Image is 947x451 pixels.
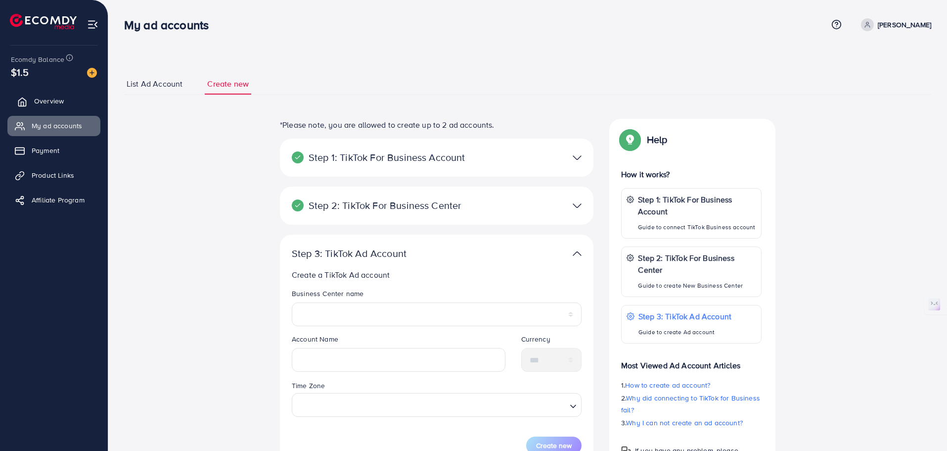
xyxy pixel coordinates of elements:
img: menu [87,19,98,30]
span: Create new [536,441,572,451]
h3: My ad accounts [124,18,217,32]
iframe: Chat [905,406,940,444]
span: Why I can not create an ad account? [626,418,743,428]
span: Product Links [32,170,74,180]
span: Why did connecting to TikTok for Business fail? [621,393,760,415]
img: image [87,68,97,78]
span: Overview [34,96,64,106]
span: Ecomdy Balance [11,54,64,64]
img: TikTok partner [573,247,582,261]
img: TikTok partner [573,199,582,213]
p: Step 2: TikTok For Business Center [292,200,480,211]
p: *Please note, you are allowed to create up to 2 ad accounts. [280,119,593,131]
span: My ad accounts [32,121,82,131]
a: [PERSON_NAME] [857,18,931,31]
p: Step 3: TikTok Ad Account [292,248,480,259]
span: Payment [32,146,59,155]
p: Step 3: TikTok Ad Account [638,310,731,322]
p: 3. [621,417,762,429]
p: Most Viewed Ad Account Articles [621,351,762,371]
label: Time Zone [292,381,325,391]
span: $1.5 [11,65,29,79]
a: Affiliate Program [7,190,100,210]
legend: Currency [521,334,582,348]
p: How it works? [621,168,762,180]
p: Step 1: TikTok For Business Account [638,194,756,217]
p: 1. [621,379,762,391]
a: Overview [7,91,100,111]
a: Product Links [7,165,100,185]
p: Guide to create New Business Center [638,280,756,292]
a: My ad accounts [7,116,100,136]
p: Step 2: TikTok For Business Center [638,252,756,276]
a: Payment [7,141,100,160]
p: Help [647,134,668,146]
div: Search for option [292,393,582,417]
p: 2. [621,392,762,416]
img: logo [10,14,77,29]
span: Create new [207,78,249,90]
span: Affiliate Program [32,195,85,205]
span: How to create ad account? [625,380,710,390]
p: Step 1: TikTok For Business Account [292,151,480,163]
p: Create a TikTok Ad account [292,269,586,281]
input: Search for option [296,396,566,414]
p: [PERSON_NAME] [878,19,931,31]
legend: Account Name [292,334,505,348]
legend: Business Center name [292,289,582,302]
span: List Ad Account [127,78,182,90]
p: Guide to connect TikTok Business account [638,221,756,233]
img: Popup guide [621,131,639,149]
img: TikTok partner [573,150,582,165]
p: Guide to create Ad account [638,326,731,338]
